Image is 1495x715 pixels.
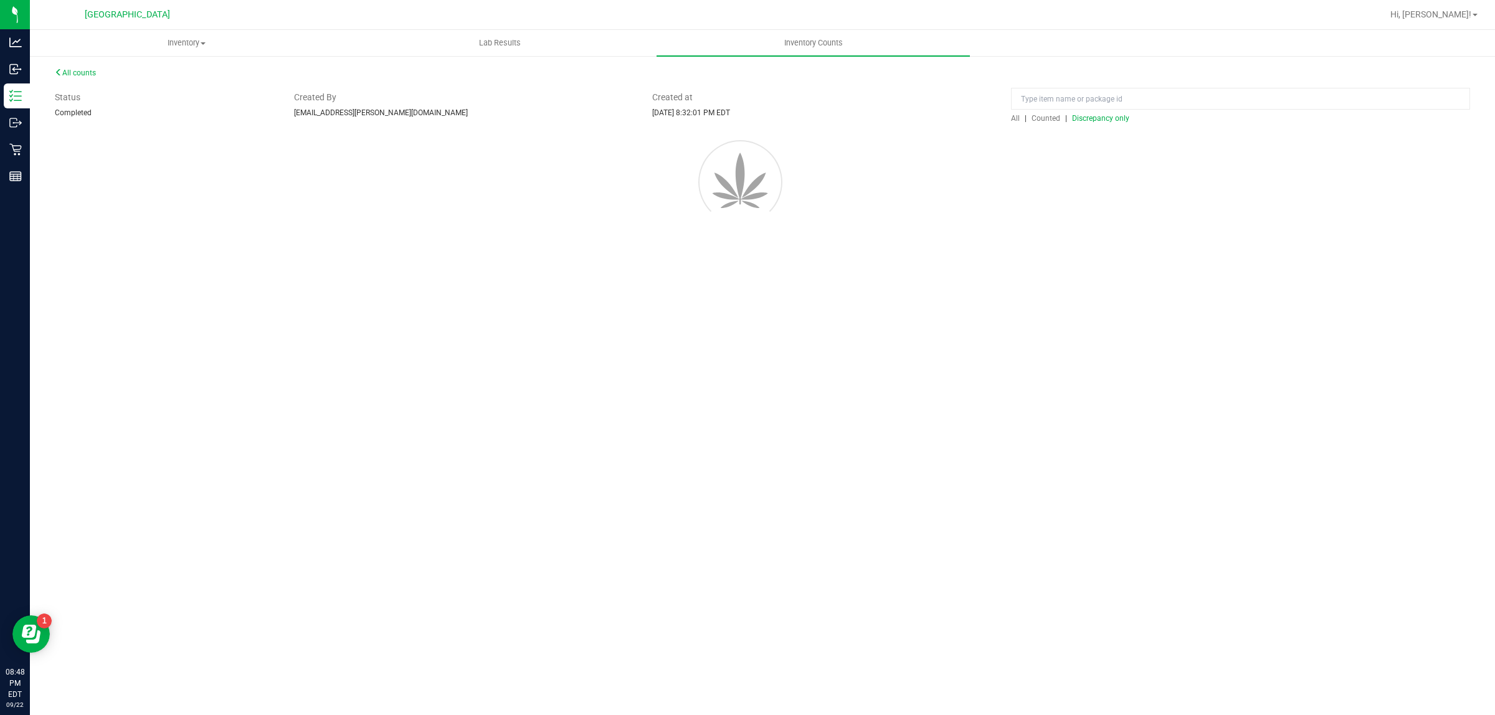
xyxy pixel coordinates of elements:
inline-svg: Inbound [9,63,22,75]
input: Type item name or package id [1011,88,1470,110]
span: All [1011,114,1020,123]
span: Created By [294,91,634,104]
a: All [1011,114,1025,123]
span: Counted [1032,114,1060,123]
span: Created at [652,91,992,104]
span: Hi, [PERSON_NAME]! [1390,9,1471,19]
span: | [1025,114,1027,123]
inline-svg: Reports [9,170,22,182]
p: 09/22 [6,700,24,709]
span: Inventory [31,37,343,49]
inline-svg: Outbound [9,116,22,129]
iframe: Resource center [12,615,50,653]
a: Inventory [30,30,343,56]
p: 08:48 PM EDT [6,666,24,700]
inline-svg: Analytics [9,36,22,49]
span: Discrepancy only [1072,114,1129,123]
a: Lab Results [343,30,657,56]
span: [GEOGRAPHIC_DATA] [85,9,170,20]
a: Inventory Counts [657,30,970,56]
a: Counted [1028,114,1065,123]
iframe: Resource center unread badge [37,613,52,628]
span: [DATE] 8:32:01 PM EDT [652,108,730,117]
a: Discrepancy only [1069,114,1129,123]
span: Status [55,91,275,104]
span: | [1065,114,1067,123]
span: Completed [55,108,92,117]
a: All counts [55,69,96,77]
inline-svg: Retail [9,143,22,156]
span: [EMAIL_ADDRESS][PERSON_NAME][DOMAIN_NAME] [294,108,468,117]
span: Lab Results [462,37,538,49]
span: Inventory Counts [767,37,860,49]
inline-svg: Inventory [9,90,22,102]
